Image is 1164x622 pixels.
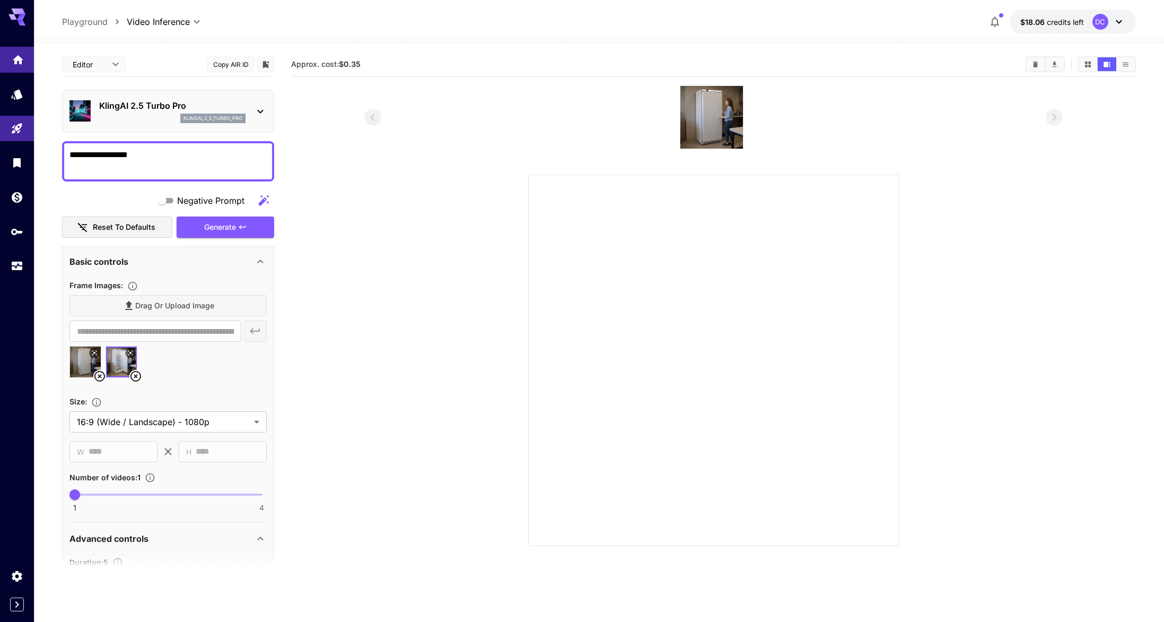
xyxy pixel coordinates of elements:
span: $18.06 [1020,18,1047,27]
span: 1 [73,503,76,513]
button: Show media in list view [1116,57,1135,71]
div: API Keys [11,225,23,238]
span: 4 [259,503,264,513]
span: Approx. cost: [291,59,361,68]
span: Editor [73,59,106,70]
p: klingai_2_5_turbo_pro [183,115,242,122]
button: $18.0623DC [1010,10,1136,34]
div: DC [1092,14,1108,30]
div: Wallet [11,191,23,204]
p: Basic controls [69,255,128,268]
span: 16:9 (Wide / Landscape) - 1080p [77,416,250,428]
span: Size : [69,397,87,406]
button: Reset to defaults [62,217,172,238]
nav: breadcrumb [62,15,127,28]
span: Number of videos : 1 [69,473,141,482]
div: Clear AllDownload All [1025,56,1065,72]
span: credits left [1047,18,1084,27]
button: Show media in grid view [1079,57,1097,71]
button: Specify how many videos to generate in a single request. Each video generation will be charged se... [141,472,160,483]
div: KlingAI 2.5 Turbo Proklingai_2_5_turbo_pro [69,95,267,127]
p: Advanced controls [69,532,148,545]
img: Yz1bWgAAAAZJREFUAwBnmzzwL5t4JgAAAABJRU5ErkJggg== [680,86,743,149]
div: Library [11,156,23,169]
p: KlingAI 2.5 Turbo Pro [99,99,246,112]
b: $0.35 [339,59,361,68]
span: H [186,446,191,458]
div: $18.0623 [1020,16,1084,28]
div: Playground [11,122,23,135]
button: Adjust the dimensions of the generated image by specifying its width and height in pixels, or sel... [87,397,106,408]
div: Show media in grid viewShow media in video viewShow media in list view [1078,56,1136,72]
div: Basic controls [69,249,267,274]
div: Settings [11,569,23,583]
div: Usage [11,260,23,273]
span: Frame Images : [69,281,123,290]
button: Expand sidebar [10,598,24,611]
button: Add to library [261,58,270,71]
div: Advanced controls [69,526,267,551]
button: Download All [1045,57,1064,71]
button: Show media in video view [1098,57,1116,71]
span: Generate [204,221,236,234]
span: Video Inference [127,15,190,28]
button: Clear All [1026,57,1045,71]
span: W [77,446,84,458]
span: Negative Prompt [177,194,244,207]
div: Home [12,50,24,63]
div: Models [11,84,23,98]
a: Playground [62,15,108,28]
button: Generate [177,217,274,238]
button: Copy AIR ID [207,57,255,72]
button: Upload frame images. [123,281,142,291]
